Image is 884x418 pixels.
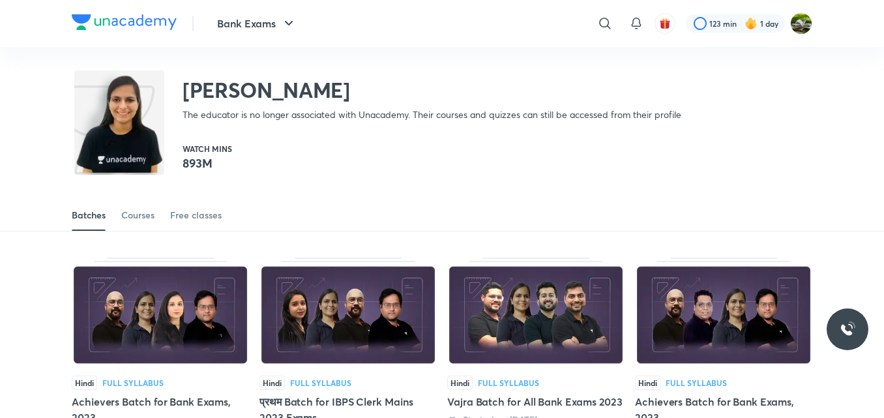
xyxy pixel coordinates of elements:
img: Thumbnail [447,264,625,366]
a: Free classes [170,200,222,231]
div: Full Syllabus [478,379,539,387]
span: Hindi [447,376,473,390]
p: The educator is no longer associated with Unacademy. Their courses and quizzes can still be acces... [183,108,681,121]
button: Bank Exams [209,10,304,37]
div: Full Syllabus [290,379,351,387]
div: Vajra Batch for All Bank Exams 2023 [447,394,625,410]
img: Thumbnail [635,264,812,366]
div: Full Syllabus [102,379,164,387]
a: Courses [121,200,155,231]
p: 893M [183,155,232,171]
img: Ratika SHIRSAT [790,12,812,35]
div: Free classes [170,209,222,222]
div: Full Syllabus [666,379,727,387]
a: Company Logo [72,14,177,33]
img: Thumbnail [72,264,249,366]
div: Batches [72,209,106,222]
img: Thumbnail [259,264,437,366]
button: avatar [655,13,675,34]
img: avatar [659,18,671,29]
img: ttu [840,321,855,337]
img: streak [744,17,758,30]
img: class [74,73,164,175]
img: Company Logo [72,14,177,30]
span: Hindi [635,376,660,390]
span: Hindi [259,376,285,390]
span: Hindi [72,376,97,390]
div: Courses [121,209,155,222]
a: Batches [72,200,106,231]
p: Watch mins [183,145,232,153]
h2: [PERSON_NAME] [183,77,681,103]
